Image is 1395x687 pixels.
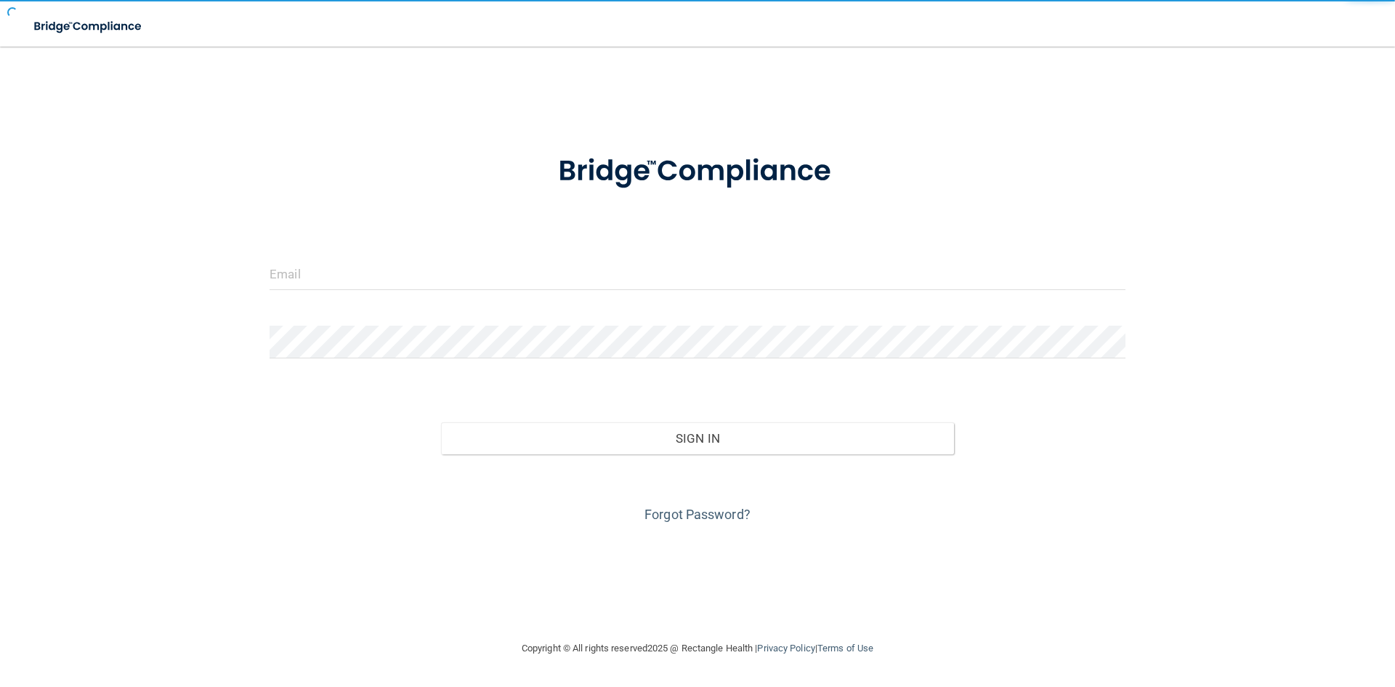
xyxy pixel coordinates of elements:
a: Privacy Policy [757,643,814,654]
div: Copyright © All rights reserved 2025 @ Rectangle Health | | [432,625,963,672]
input: Email [270,257,1125,290]
a: Forgot Password? [644,507,751,522]
img: bridge_compliance_login_screen.278c3ca4.svg [528,134,867,209]
a: Terms of Use [817,643,873,654]
button: Sign In [441,422,955,454]
img: bridge_compliance_login_screen.278c3ca4.svg [22,12,155,41]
